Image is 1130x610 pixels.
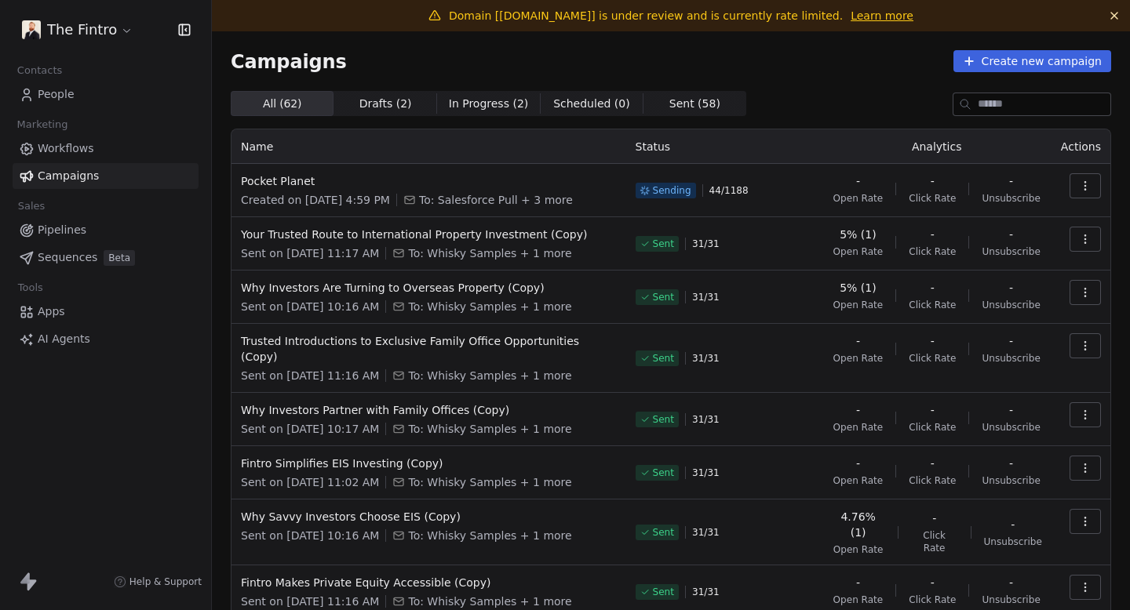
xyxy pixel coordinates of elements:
span: Fintro Makes Private Equity Accessible (Copy) [241,575,617,590]
span: - [1011,517,1015,532]
span: To: Salesforce Pull + 3 more [419,192,573,208]
span: Drafts ( 2 ) [359,96,412,112]
span: - [931,280,935,296]
span: To: Whisky Samples + 1 more [408,474,571,490]
span: 31 / 31 [692,413,720,426]
span: Open Rate [833,352,884,365]
span: Sent [653,352,674,365]
span: Open Rate [833,474,884,487]
span: Sent on [DATE] 11:02 AM [241,474,379,490]
span: - [856,575,860,590]
span: Click Rate [909,594,956,606]
span: - [931,173,935,189]
span: - [1009,575,1013,590]
span: - [856,333,860,349]
span: Open Rate [833,594,884,606]
span: Sent on [DATE] 11:16 AM [241,594,379,609]
a: Pipelines [13,217,199,243]
span: Trusted Introductions to Exclusive Family Office Opportunities (Copy) [241,333,617,365]
span: Unsubscribe [984,536,1042,548]
span: The Fintro [47,20,117,40]
span: Beta [104,250,135,266]
span: - [931,227,935,242]
span: Click Rate [909,299,956,311]
button: Create new campaign [953,50,1111,72]
span: 31 / 31 [692,291,720,303]
span: Click Rate [909,352,956,365]
a: AI Agents [13,326,199,352]
span: Sent [653,413,674,426]
span: In Progress ( 2 ) [449,96,529,112]
a: Help & Support [114,576,202,588]
span: Help & Support [129,576,202,588]
span: Sent ( 58 ) [669,96,720,112]
span: Campaigns [38,168,99,184]
span: Contacts [10,59,69,82]
span: Click Rate [909,421,956,434]
span: To: Whisky Samples + 1 more [408,594,571,609]
span: Workflows [38,140,94,157]
span: To: Whisky Samples + 1 more [408,528,571,543]
span: Click Rate [909,245,956,258]
span: Open Rate [833,299,884,311]
span: - [1009,333,1013,349]
span: Tools [11,276,49,300]
span: 31 / 31 [692,526,720,539]
span: - [1009,402,1013,418]
span: Apps [38,303,65,320]
span: Sent [653,586,674,598]
span: Your Trusted Route to International Property Investment (Copy) [241,227,617,242]
span: Open Rate [833,245,884,258]
th: Analytics [822,129,1052,164]
span: To: Whisky Samples + 1 more [408,299,571,314]
span: Sent [653,467,674,479]
span: People [38,86,75,103]
span: Sent [653,526,674,539]
th: Name [231,129,626,164]
span: 31 / 31 [692,586,720,598]
span: - [1009,456,1013,471]
span: - [931,333,935,349]
a: Workflows [13,136,199,162]
a: Apps [13,299,199,325]
span: Why Investors Partner with Family Offices (Copy) [241,402,617,418]
span: Sales [11,194,52,218]
span: - [931,402,935,418]
span: Unsubscribe [982,299,1040,311]
th: Actions [1052,129,1110,164]
span: 5% (1) [840,227,877,242]
span: - [1009,280,1013,296]
img: Chris%20Bowyer%201.jpg [22,20,41,39]
span: Sent on [DATE] 10:17 AM [241,421,379,437]
span: Click Rate [911,529,958,554]
span: - [931,575,935,590]
th: Status [626,129,822,164]
span: - [856,173,860,189]
span: - [1009,227,1013,242]
span: Unsubscribe [982,594,1040,606]
span: - [856,402,860,418]
span: Pipelines [38,222,86,238]
span: Sending [653,184,691,197]
span: Unsubscribe [982,192,1040,205]
span: Sent on [DATE] 10:16 AM [241,528,379,543]
span: Unsubscribe [982,474,1040,487]
span: - [931,456,935,471]
span: Sent [653,238,674,250]
span: Sent on [DATE] 10:16 AM [241,299,379,314]
span: Scheduled ( 0 ) [553,96,630,112]
span: - [932,510,936,526]
span: Open Rate [833,421,884,434]
span: Sent [653,291,674,303]
span: Unsubscribe [982,245,1040,258]
span: Sequences [38,249,97,266]
span: To: Whisky Samples + 1 more [408,245,571,261]
span: Why Savvy Investors Choose EIS (Copy) [241,509,617,525]
span: Sent on [DATE] 11:17 AM [241,245,379,261]
span: Pocket Planet [241,173,617,189]
span: 4.76% (1) [832,509,885,540]
span: To: Whisky Samples + 1 more [408,368,571,383]
span: Open Rate [833,192,884,205]
span: Campaigns [231,50,347,72]
a: SequencesBeta [13,245,199,271]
